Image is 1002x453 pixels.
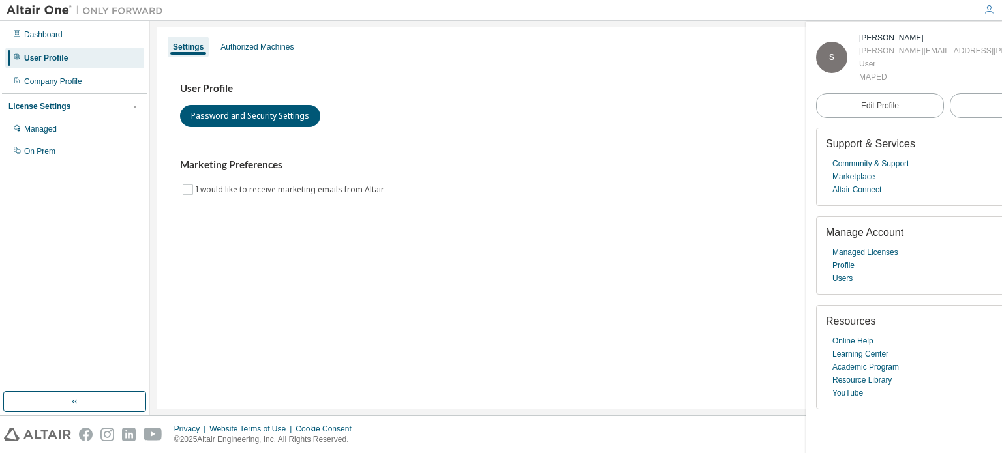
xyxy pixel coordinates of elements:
[24,53,68,63] div: User Profile
[832,347,888,360] a: Learning Center
[144,428,162,441] img: youtube.svg
[861,100,899,111] span: Edit Profile
[832,183,881,196] a: Altair Connect
[180,105,320,127] button: Password and Security Settings
[832,272,853,285] a: Users
[79,428,93,441] img: facebook.svg
[220,42,294,52] div: Authorized Machines
[832,246,898,259] a: Managed Licenses
[296,424,359,434] div: Cookie Consent
[826,315,875,327] span: Resources
[832,360,899,373] a: Academic Program
[826,138,915,149] span: Support & Services
[174,424,209,434] div: Privacy
[826,227,903,238] span: Manage Account
[24,76,82,87] div: Company Profile
[832,157,909,170] a: Community & Support
[8,101,70,111] div: License Settings
[196,182,387,197] label: I would like to receive marketing emails from Altair
[173,42,204,52] div: Settings
[832,259,855,272] a: Profile
[209,424,296,434] div: Website Terms of Use
[100,428,114,441] img: instagram.svg
[24,124,57,134] div: Managed
[832,373,892,387] a: Resource Library
[832,387,863,400] a: YouTube
[24,146,55,156] div: On Prem
[24,29,63,40] div: Dashboard
[829,53,834,62] span: S
[174,434,359,445] p: © 2025 Altair Engineering, Inc. All Rights Reserved.
[832,334,873,347] a: Online Help
[180,82,972,95] h3: User Profile
[122,428,136,441] img: linkedin.svg
[832,170,875,183] a: Marketplace
[4,428,71,441] img: altair_logo.svg
[816,93,944,118] a: Edit Profile
[180,158,972,171] h3: Marketing Preferences
[7,4,170,17] img: Altair One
